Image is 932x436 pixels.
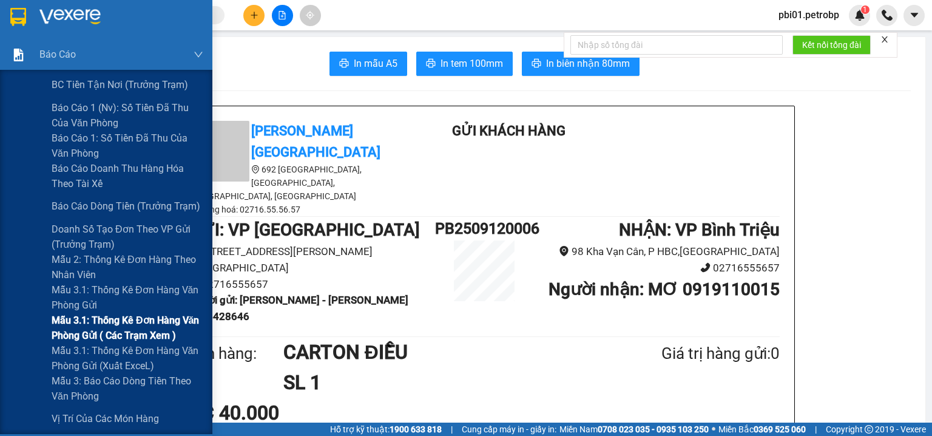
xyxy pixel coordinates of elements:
[435,217,533,240] h1: PB2509120006
[522,52,640,76] button: printerIn biên nhận 80mm
[189,163,407,203] li: 692 [GEOGRAPHIC_DATA], [GEOGRAPHIC_DATA], [GEOGRAPHIC_DATA], [GEOGRAPHIC_DATA]
[194,50,203,60] span: down
[52,411,159,426] span: Vị trí của các món hàng
[546,56,630,71] span: In biên nhận 80mm
[603,341,780,366] div: Giá trị hàng gửi: 0
[306,11,314,19] span: aim
[854,10,865,21] img: icon-new-feature
[390,424,442,434] strong: 1900 633 818
[426,58,436,70] span: printer
[452,123,566,138] b: Gửi khách hàng
[815,423,817,436] span: |
[718,423,806,436] span: Miền Bắc
[12,49,25,61] img: solution-icon
[250,11,258,19] span: plus
[251,165,260,174] span: environment
[52,161,203,191] span: Báo cáo doanh thu hàng hóa theo tài xế
[619,220,780,240] b: NHẬN : VP Bình Triệu
[416,52,513,76] button: printerIn tem 100mm
[532,58,541,70] span: printer
[52,199,200,214] span: Báo cáo dòng tiền (trưởng trạm)
[865,425,873,434] span: copyright
[339,58,349,70] span: printer
[559,246,569,256] span: environment
[10,8,26,26] img: logo-vxr
[559,423,709,436] span: Miền Nam
[52,131,203,161] span: Báo cáo 1: Số tiền đã thu của văn phòng
[243,5,265,26] button: plus
[52,100,203,131] span: Báo cáo 1 (nv): Số tiền đã thu của văn phòng
[189,244,435,276] li: [STREET_ADDRESS][PERSON_NAME] [GEOGRAPHIC_DATA]
[882,10,893,21] img: phone-icon
[52,343,203,373] span: Mẫu 3.1: Thống kê đơn hàng văn phòng gửi (Xuất ExceL)
[52,252,203,282] span: Mẫu 2: Thống kê đơn hàng theo nhân viên
[329,52,407,76] button: printerIn mẫu A5
[39,47,76,62] span: Báo cáo
[283,367,603,398] h1: SL 1
[189,398,383,428] div: CC 40.000
[861,5,870,14] sup: 1
[441,56,503,71] span: In tem 100mm
[903,5,925,26] button: caret-down
[300,5,321,26] button: aim
[189,294,408,322] b: Người gửi : [PERSON_NAME] - [PERSON_NAME] 0985428646
[712,427,715,432] span: ⚪️
[52,373,203,404] span: Mẫu 3: Báo cáo dòng tiền theo văn phòng
[330,423,442,436] span: Hỗ trợ kỹ thuật:
[769,7,849,22] span: pbi01.petrobp
[909,10,920,21] span: caret-down
[272,5,293,26] button: file-add
[533,260,780,276] li: 02716555657
[189,276,435,293] li: 02716555657
[283,337,603,367] h1: CARTON ĐIỀU
[598,424,709,434] strong: 0708 023 035 - 0935 103 250
[880,35,889,44] span: close
[462,423,556,436] span: Cung cấp máy in - giấy in:
[52,222,203,252] span: Doanh số tạo đơn theo VP gửi (trưởng trạm)
[251,123,380,160] b: [PERSON_NAME][GEOGRAPHIC_DATA]
[802,38,861,52] span: Kết nối tổng đài
[863,5,867,14] span: 1
[700,262,711,273] span: phone
[189,341,283,366] div: Tên hàng:
[189,203,407,216] li: Hàng hoá: 02716.55.56.57
[52,282,203,313] span: Mẫu 3.1: Thống kê đơn hàng văn phòng gửi
[533,244,780,260] li: 98 Kha Vạn Cân, P HBC,[GEOGRAPHIC_DATA]
[52,313,203,343] span: Mẫu 3.1: Thống kê đơn hàng văn phòng gửi ( các trạm xem )
[451,423,453,436] span: |
[754,424,806,434] strong: 0369 525 060
[52,77,188,92] span: BC tiền tận nơi (trưởng trạm)
[278,11,286,19] span: file-add
[549,279,780,299] b: Người nhận : MƠ 0919110015
[354,56,397,71] span: In mẫu A5
[792,35,871,55] button: Kết nối tổng đài
[189,220,420,240] b: GỬI : VP [GEOGRAPHIC_DATA]
[570,35,783,55] input: Nhập số tổng đài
